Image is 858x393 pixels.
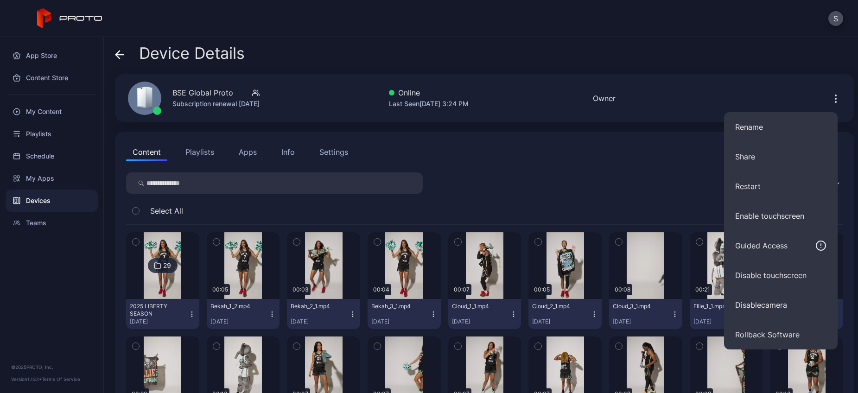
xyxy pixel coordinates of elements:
div: [DATE] [371,318,430,325]
button: Settings [313,143,355,161]
div: Cloud_1_1.mp4 [452,303,503,310]
div: Online [389,87,469,98]
div: [DATE] [452,318,510,325]
div: [DATE] [693,318,752,325]
button: Cloud_1_1.mp4[DATE] [448,299,521,329]
button: Share [724,142,838,171]
a: Teams [6,212,98,234]
div: Cloud_3_1.mp4 [613,303,664,310]
div: 29 [163,261,171,270]
a: Schedule [6,145,98,167]
button: Disablecamera [724,290,838,320]
button: Disable touchscreen [724,260,838,290]
div: © 2025 PROTO, Inc. [11,363,92,371]
div: Info [281,146,295,158]
div: Owner [593,93,616,104]
button: Apps [232,143,263,161]
div: BSE Global Proto [172,87,233,98]
button: S [828,11,843,26]
button: Restart [724,171,838,201]
div: Subscription renewal [DATE] [172,98,260,109]
div: Guided Access [735,240,788,251]
button: Ellie_1_1.mp4[DATE] [690,299,763,329]
button: Rename [724,112,838,142]
button: Bekah_3_1.mp4[DATE] [368,299,441,329]
span: Device Details [139,44,245,62]
div: Last Seen [DATE] 3:24 PM [389,98,469,109]
button: Rollback Software [724,320,838,349]
button: Cloud_2_1.mp4[DATE] [528,299,602,329]
div: [DATE] [613,318,671,325]
button: 2025 LIBERTY SEASON[DATE] [126,299,199,329]
button: Content [126,143,167,161]
div: [DATE] [210,318,269,325]
div: [DATE] [291,318,349,325]
div: Bekah_2_1.mp4 [291,303,342,310]
button: Info [275,143,301,161]
a: App Store [6,44,98,67]
a: Terms Of Service [42,376,80,382]
a: Devices [6,190,98,212]
div: [DATE] [532,318,591,325]
div: [DATE] [130,318,188,325]
button: Bekah_2_1.mp4[DATE] [287,299,360,329]
div: Settings [319,146,348,158]
div: Cloud_2_1.mp4 [532,303,583,310]
a: Content Store [6,67,98,89]
a: My Apps [6,167,98,190]
div: 2025 LIBERTY SEASON [130,303,181,317]
div: Bekah_3_1.mp4 [371,303,422,310]
button: Cloud_3_1.mp4[DATE] [609,299,682,329]
button: Enable touchscreen [724,201,838,231]
a: Playlists [6,123,98,145]
button: Bekah_1_2.mp4[DATE] [207,299,280,329]
button: Guided Access [724,231,838,260]
a: My Content [6,101,98,123]
div: Ellie_1_1.mp4 [693,303,744,310]
button: Playlists [179,143,221,161]
span: Version 1.13.1 • [11,376,42,382]
div: Bekah_1_2.mp4 [210,303,261,310]
span: Select All [150,205,183,216]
